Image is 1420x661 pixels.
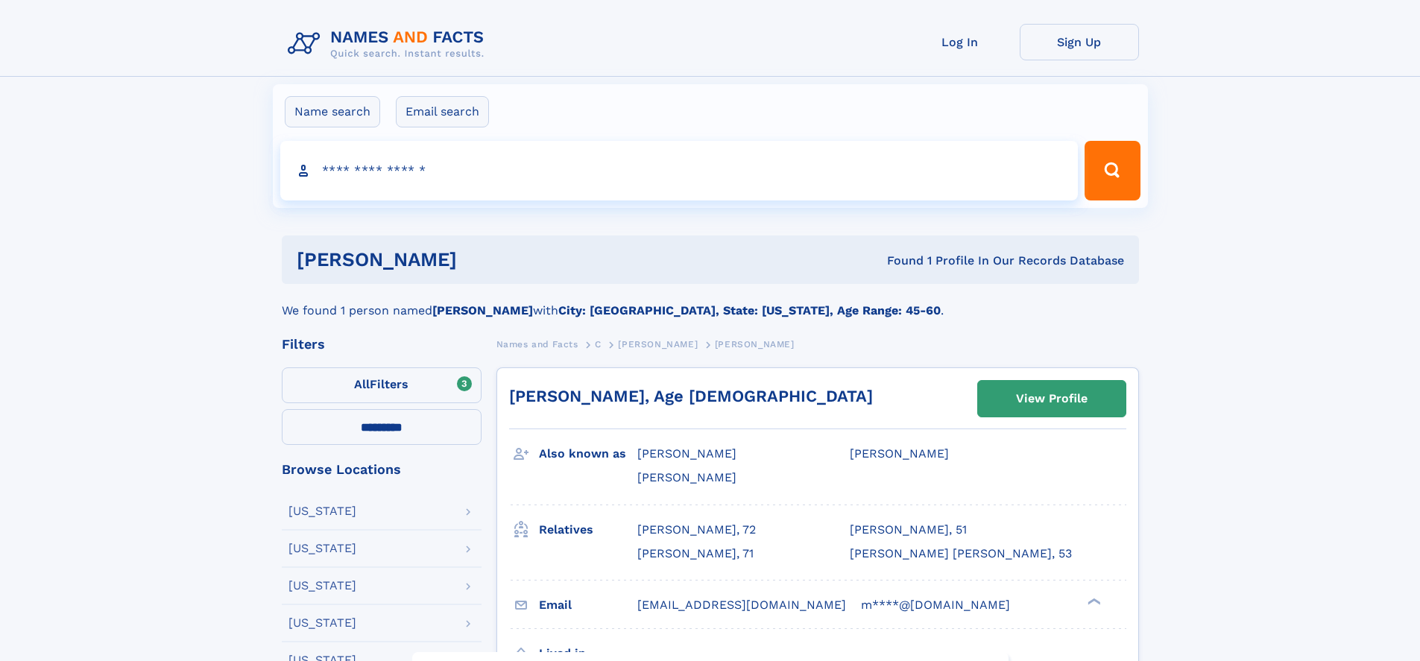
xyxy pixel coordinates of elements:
[539,592,637,618] h3: Email
[288,505,356,517] div: [US_STATE]
[282,338,482,351] div: Filters
[282,284,1139,320] div: We found 1 person named with .
[850,522,967,538] a: [PERSON_NAME], 51
[1020,24,1139,60] a: Sign Up
[280,141,1079,200] input: search input
[297,250,672,269] h1: [PERSON_NAME]
[1085,141,1140,200] button: Search Button
[715,339,795,350] span: [PERSON_NAME]
[285,96,380,127] label: Name search
[900,24,1020,60] a: Log In
[618,339,698,350] span: [PERSON_NAME]
[288,580,356,592] div: [US_STATE]
[637,598,846,612] span: [EMAIL_ADDRESS][DOMAIN_NAME]
[1084,596,1102,606] div: ❯
[850,545,1072,562] a: [PERSON_NAME] [PERSON_NAME], 53
[496,335,578,353] a: Names and Facts
[282,24,496,64] img: Logo Names and Facts
[637,470,736,484] span: [PERSON_NAME]
[978,381,1126,417] a: View Profile
[432,303,533,317] b: [PERSON_NAME]
[850,446,949,461] span: [PERSON_NAME]
[539,441,637,467] h3: Also known as
[539,517,637,543] h3: Relatives
[1016,382,1088,416] div: View Profile
[595,339,602,350] span: C
[595,335,602,353] a: C
[396,96,489,127] label: Email search
[288,617,356,629] div: [US_STATE]
[637,446,736,461] span: [PERSON_NAME]
[637,522,756,538] a: [PERSON_NAME], 72
[558,303,941,317] b: City: [GEOGRAPHIC_DATA], State: [US_STATE], Age Range: 45-60
[354,377,370,391] span: All
[282,367,482,403] label: Filters
[672,253,1124,269] div: Found 1 Profile In Our Records Database
[288,543,356,554] div: [US_STATE]
[282,463,482,476] div: Browse Locations
[509,387,873,405] a: [PERSON_NAME], Age [DEMOGRAPHIC_DATA]
[618,335,698,353] a: [PERSON_NAME]
[637,545,754,562] a: [PERSON_NAME], 71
